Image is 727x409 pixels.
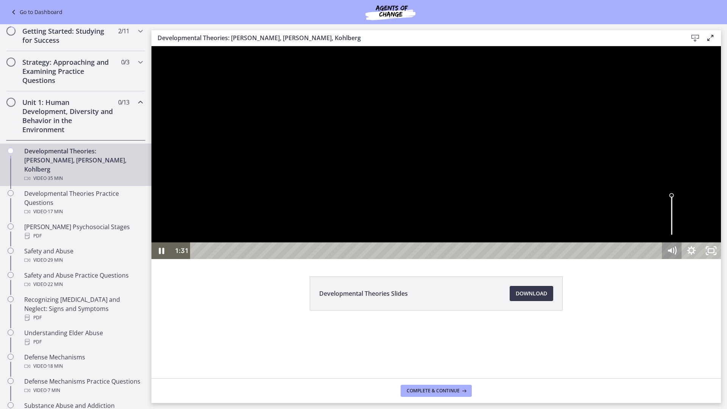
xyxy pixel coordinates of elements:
span: · 22 min [47,280,63,289]
div: Developmental Theories Practice Questions [24,189,142,216]
span: 0 / 13 [118,98,129,107]
div: Video [24,280,142,289]
button: Mute [510,196,530,213]
button: Complete & continue [401,385,472,397]
span: Download [516,289,547,298]
div: Defense Mechanisms Practice Questions [24,377,142,395]
div: Volume [510,142,530,196]
div: Video [24,386,142,395]
span: · 18 min [47,362,63,371]
div: Defense Mechanisms [24,353,142,371]
div: Video [24,362,142,371]
span: 0 / 3 [121,58,129,67]
span: · 17 min [47,207,63,216]
img: Agents of Change [345,3,436,21]
div: Recognizing [MEDICAL_DATA] and Neglect: Signs and Symptoms [24,295,142,322]
div: [PERSON_NAME] Psychosocial Stages [24,222,142,240]
h2: Getting Started: Studying for Success [22,27,115,45]
div: Video [24,256,142,265]
iframe: Video Lesson [151,46,721,259]
div: Video [24,174,142,183]
span: · 35 min [47,174,63,183]
div: PDF [24,231,142,240]
a: Go to Dashboard [9,8,62,17]
div: PDF [24,337,142,347]
div: Understanding Elder Abuse [24,328,142,347]
div: Video [24,207,142,216]
span: · 7 min [47,386,60,395]
h2: Strategy: Approaching and Examining Practice Questions [22,58,115,85]
div: Safety and Abuse Practice Questions [24,271,142,289]
span: Complete & continue [407,388,460,394]
a: Download [510,286,553,301]
div: Safety and Abuse [24,247,142,265]
h2: Unit 1: Human Development, Diversity and Behavior in the Environment [22,98,115,134]
div: PDF [24,313,142,322]
h3: Developmental Theories: [PERSON_NAME], [PERSON_NAME], Kohlberg [158,33,676,42]
div: Developmental Theories: [PERSON_NAME], [PERSON_NAME], Kohlberg [24,147,142,183]
span: Developmental Theories Slides [319,289,408,298]
span: 2 / 11 [118,27,129,36]
button: Unfullscreen [550,196,569,213]
button: Show settings menu [530,196,550,213]
span: · 29 min [47,256,63,265]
